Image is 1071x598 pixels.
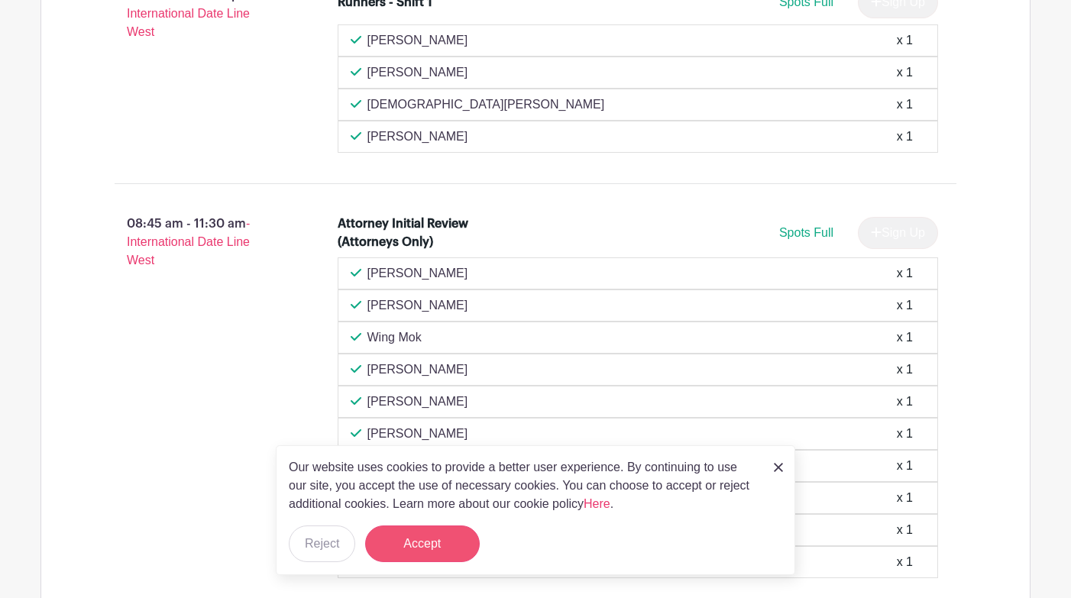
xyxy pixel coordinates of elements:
[897,95,913,114] div: x 1
[289,525,355,562] button: Reject
[367,360,468,379] p: [PERSON_NAME]
[897,63,913,82] div: x 1
[897,328,913,347] div: x 1
[897,425,913,443] div: x 1
[774,463,783,472] img: close_button-5f87c8562297e5c2d7936805f587ecaba9071eb48480494691a3f1689db116b3.svg
[367,63,468,82] p: [PERSON_NAME]
[897,457,913,475] div: x 1
[897,296,913,315] div: x 1
[897,360,913,379] div: x 1
[897,489,913,507] div: x 1
[897,264,913,283] div: x 1
[584,497,610,510] a: Here
[367,95,605,114] p: [DEMOGRAPHIC_DATA][PERSON_NAME]
[367,296,468,315] p: [PERSON_NAME]
[367,31,468,50] p: [PERSON_NAME]
[367,425,468,443] p: [PERSON_NAME]
[90,208,313,276] p: 08:45 am - 11:30 am
[367,393,468,411] p: [PERSON_NAME]
[367,128,468,146] p: [PERSON_NAME]
[367,264,468,283] p: [PERSON_NAME]
[897,553,913,571] div: x 1
[897,31,913,50] div: x 1
[367,328,422,347] p: Wing Mok
[338,215,470,251] div: Attorney Initial Review (Attorneys Only)
[897,393,913,411] div: x 1
[897,128,913,146] div: x 1
[365,525,480,562] button: Accept
[897,521,913,539] div: x 1
[779,226,833,239] span: Spots Full
[127,217,250,267] span: - International Date Line West
[289,458,758,513] p: Our website uses cookies to provide a better user experience. By continuing to use our site, you ...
